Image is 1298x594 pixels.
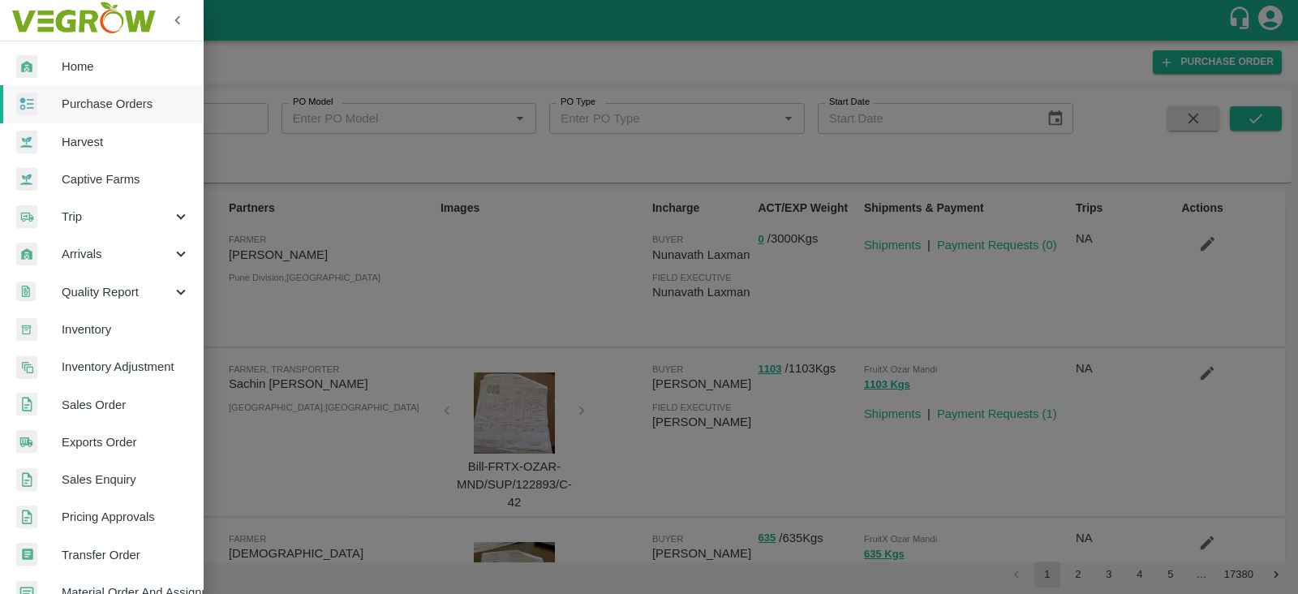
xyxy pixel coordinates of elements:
[16,282,36,302] img: qualityReport
[16,430,37,454] img: shipments
[16,205,37,229] img: delivery
[62,396,190,414] span: Sales Order
[62,170,190,188] span: Captive Farms
[16,468,37,492] img: sales
[62,358,190,376] span: Inventory Adjustment
[16,355,37,379] img: inventory
[16,393,37,416] img: sales
[62,208,172,226] span: Trip
[16,93,37,116] img: reciept
[16,167,37,192] img: harvest
[16,243,37,266] img: whArrival
[62,546,190,564] span: Transfer Order
[62,58,190,75] span: Home
[16,55,37,79] img: whArrival
[16,130,37,154] img: harvest
[16,543,37,566] img: whTransfer
[62,95,190,113] span: Purchase Orders
[62,433,190,451] span: Exports Order
[62,283,172,301] span: Quality Report
[62,471,190,489] span: Sales Enquiry
[16,318,37,342] img: whInventory
[62,245,172,263] span: Arrivals
[62,133,190,151] span: Harvest
[62,321,190,338] span: Inventory
[62,508,190,526] span: Pricing Approvals
[16,506,37,529] img: sales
